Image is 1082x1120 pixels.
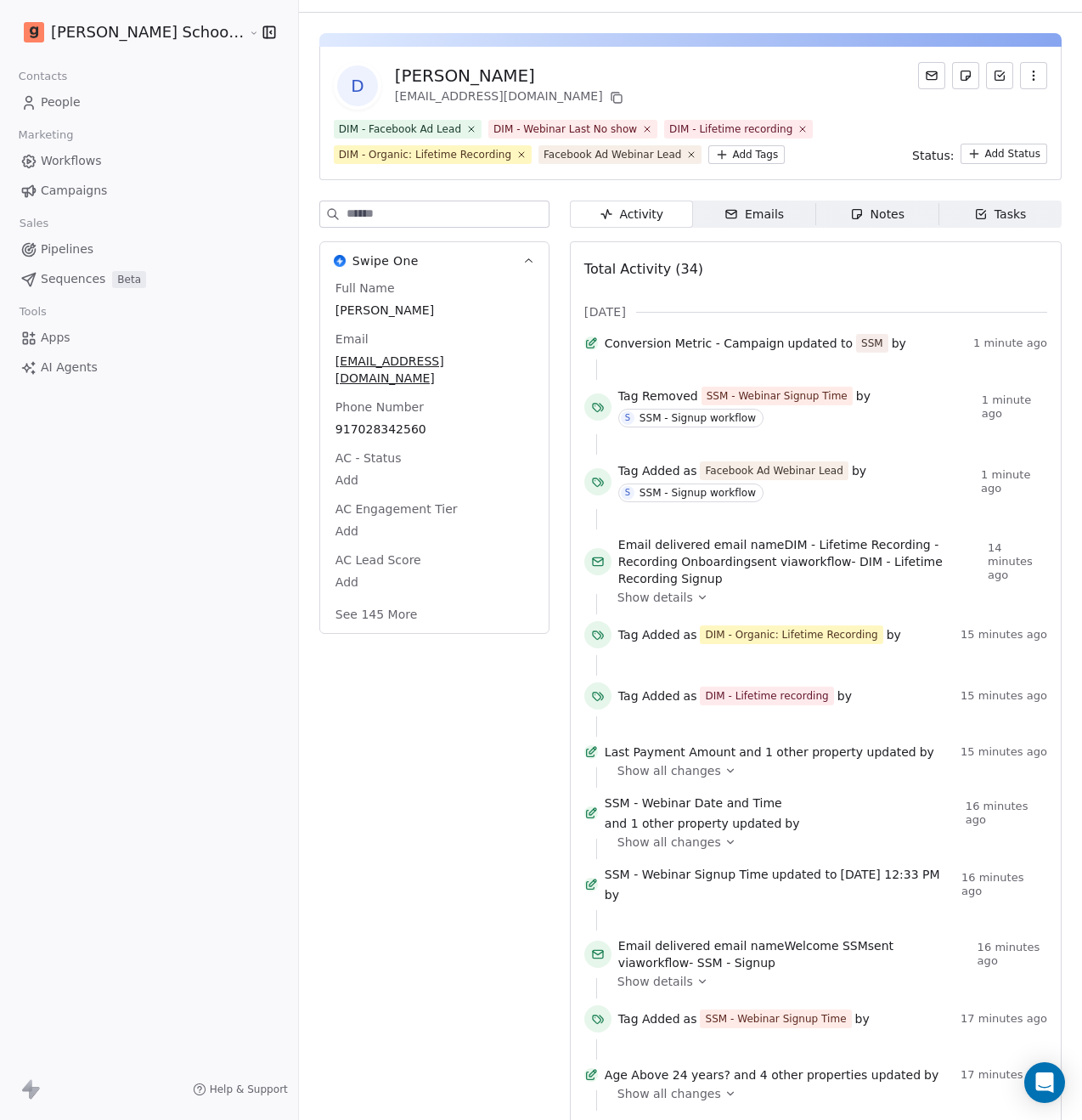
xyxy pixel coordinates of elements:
span: Email [332,331,372,348]
span: updated to [787,335,853,352]
button: Add Tags [708,145,785,164]
span: Tag Added [618,687,680,704]
span: People [41,93,81,111]
span: Sequences [41,270,105,288]
div: SSM - Signup workflow [640,487,756,499]
span: Help & Support [210,1083,288,1096]
span: 1 minute ago [982,393,1047,421]
span: Pipelines [41,240,93,258]
span: and 4 other properties updated [734,1066,921,1083]
span: email name sent via workflow - [618,937,971,971]
span: [DATE] 12:33 PM [840,866,939,883]
span: Phone Number [332,399,427,416]
span: 917028342560 [335,421,533,438]
span: Beta [112,271,146,288]
a: Show all changes [617,1085,1035,1102]
span: as [684,687,697,704]
span: Add [335,523,533,540]
img: Swipe One [334,255,346,267]
span: D [337,65,378,106]
span: Show all changes [617,834,721,851]
a: Show all changes [617,762,1035,779]
span: and 1 other property updated [605,815,782,832]
div: S [625,486,630,500]
button: Add Status [961,144,1047,164]
div: DIM - Facebook Ad Lead [339,122,461,137]
span: Contacts [11,64,75,89]
div: SSM [861,335,883,352]
a: AI Agents [14,354,285,382]
span: Show all changes [617,1085,721,1102]
span: Conversion Metric - Campaign [605,335,785,352]
a: SequencesBeta [14,265,285,293]
span: Campaigns [41,182,107,200]
div: [PERSON_NAME] [395,64,627,88]
span: Apps [41,329,70,347]
span: SSM - Webinar Signup Time [605,866,769,883]
span: by [785,815,799,832]
span: Status: [912,147,954,164]
span: 16 minutes ago [978,941,1047,968]
span: [PERSON_NAME] [335,302,533,319]
a: Pipelines [14,235,285,263]
span: 14 minutes ago [988,541,1047,582]
span: SSM - Webinar Date and Time [605,795,782,812]
span: by [837,687,852,704]
span: Show all changes [617,762,721,779]
span: by [852,462,866,479]
img: Goela%20School%20Logos%20(4).png [24,22,44,42]
span: Add [335,574,533,591]
span: Total Activity (34) [584,261,703,277]
span: 16 minutes ago [966,800,1047,827]
div: Tasks [974,206,1027,223]
a: Show details [617,589,1035,606]
span: 15 minutes ago [961,689,1047,703]
a: Help & Support [193,1083,288,1096]
span: Tag Added [618,1010,680,1027]
span: 17 minutes ago [961,1068,1047,1082]
span: Full Name [332,280,398,297]
div: DIM - Webinar Last No show [493,122,637,137]
span: [EMAIL_ADDRESS][DOMAIN_NAME] [335,353,533,387]
span: as [684,626,697,643]
a: Campaigns [14,177,285,205]
button: See 145 More [325,599,427,630]
span: 15 minutes ago [961,628,1047,642]
div: S [625,411,630,425]
span: Show details [617,973,693,990]
div: Emails [724,206,784,223]
span: by [920,744,934,761]
span: updated to [772,866,837,883]
span: by [924,1066,938,1083]
span: Workflows [41,152,102,170]
span: Email delivered [618,939,710,953]
div: Open Intercom Messenger [1024,1062,1065,1103]
span: Tag Added [618,626,680,643]
span: Add [335,472,533,489]
a: Show details [617,973,1035,990]
div: DIM - Organic: Lifetime Recording [705,627,877,642]
span: 1 minute ago [981,468,1047,495]
span: by [856,387,871,404]
span: AI Agents [41,359,98,376]
span: as [684,1010,697,1027]
div: Facebook Ad Webinar Lead [705,463,842,478]
span: AC Engagement Tier [332,501,461,518]
a: People [14,88,285,116]
div: Facebook Ad Webinar Lead [544,147,681,162]
span: SSM - Signup [697,956,775,970]
span: email name sent via workflow - [618,536,981,587]
span: [PERSON_NAME] School of Finance LLP [51,21,245,43]
span: Last Payment Amount [605,744,735,761]
span: 1 minute ago [973,337,1047,350]
span: and 1 other property updated [739,744,916,761]
div: [EMAIL_ADDRESS][DOMAIN_NAME] [395,88,627,108]
div: SSM - Webinar Signup Time [705,1011,846,1027]
div: Notes [850,206,904,223]
span: [DATE] [584,303,626,320]
span: Marketing [11,122,81,148]
div: DIM - Lifetime recording [669,122,792,137]
span: Tag Added [618,462,680,479]
span: 17 minutes ago [961,1012,1047,1026]
a: Workflows [14,147,285,175]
